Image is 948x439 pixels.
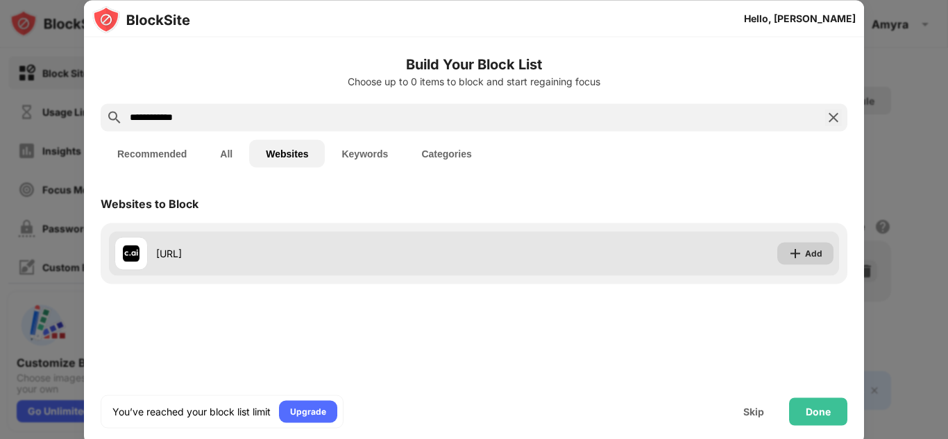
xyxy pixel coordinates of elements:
div: Done [806,406,831,417]
div: Upgrade [290,404,326,418]
img: logo-blocksite.svg [92,6,190,33]
button: Recommended [101,139,203,167]
button: All [203,139,249,167]
button: Websites [249,139,325,167]
div: [URL] [156,246,474,261]
div: You’ve reached your block list limit [112,404,271,418]
img: favicons [123,245,139,261]
div: Skip [743,406,764,417]
div: Hello, [PERSON_NAME] [744,12,856,24]
img: search.svg [106,109,123,126]
div: Add [805,246,822,260]
div: Websites to Block [101,196,198,210]
div: Choose up to 0 items to block and start regaining focus [101,76,847,87]
button: Keywords [325,139,405,167]
h6: Build Your Block List [101,53,847,74]
img: search-close [825,109,842,126]
button: Categories [405,139,488,167]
